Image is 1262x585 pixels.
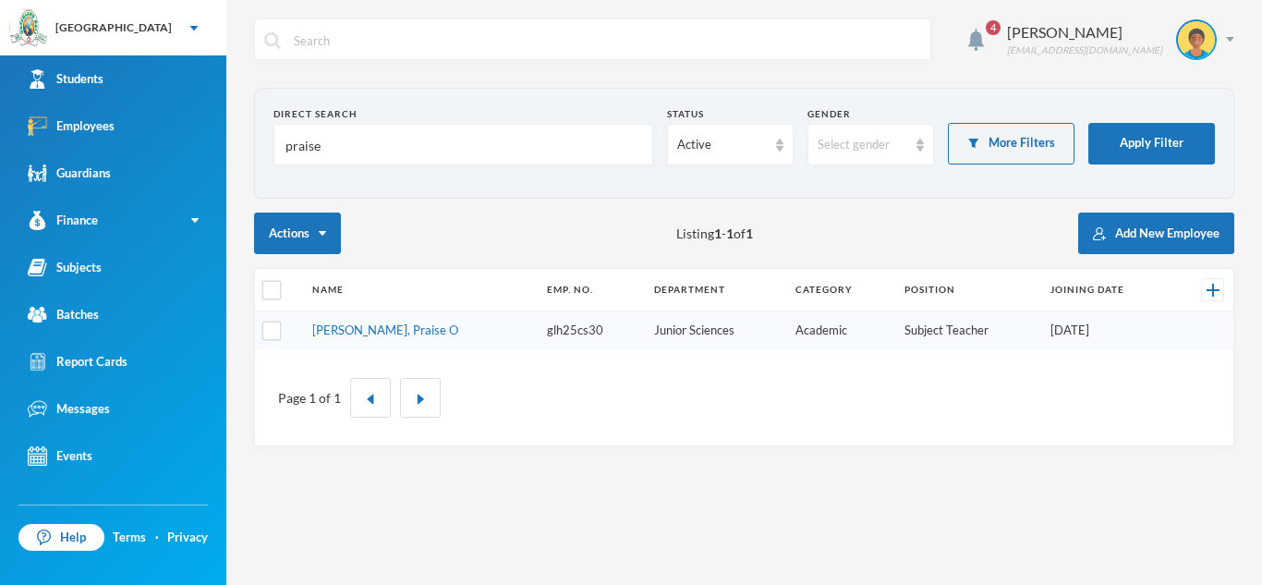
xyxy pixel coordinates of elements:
[18,524,104,552] a: Help
[292,19,921,61] input: Search
[10,10,47,47] img: logo
[264,32,281,49] img: search
[155,529,159,547] div: ·
[786,311,894,350] td: Academic
[28,446,92,466] div: Events
[714,225,722,241] b: 1
[28,69,103,89] div: Students
[746,225,753,241] b: 1
[645,269,786,311] th: Department
[28,352,127,372] div: Report Cards
[1078,213,1234,254] button: Add New Employee
[1007,21,1162,43] div: [PERSON_NAME]
[55,19,172,36] div: [GEOGRAPHIC_DATA]
[676,224,753,243] span: Listing - of
[948,123,1074,165] button: More Filters
[28,116,115,136] div: Employees
[895,269,1042,311] th: Position
[254,213,341,254] button: Actions
[786,269,894,311] th: Category
[538,311,645,350] td: glh25cs30
[645,311,786,350] td: Junior Sciences
[28,399,110,419] div: Messages
[303,269,539,311] th: Name
[895,311,1042,350] td: Subject Teacher
[1041,311,1173,350] td: [DATE]
[667,107,794,121] div: Status
[986,20,1001,35] span: 4
[28,164,111,183] div: Guardians
[1207,284,1220,297] img: +
[312,323,458,337] a: [PERSON_NAME], Praise O
[818,136,907,154] div: Select gender
[273,107,653,121] div: Direct Search
[28,305,99,324] div: Batches
[538,269,645,311] th: Emp. No.
[677,136,767,154] div: Active
[1088,123,1215,165] button: Apply Filter
[278,388,341,408] div: Page 1 of 1
[113,529,146,547] a: Terms
[167,529,208,547] a: Privacy
[28,258,102,277] div: Subjects
[1178,21,1215,58] img: STUDENT
[284,125,643,166] input: Name, Emp. No, Phone number, Email Address
[807,107,934,121] div: Gender
[1007,43,1162,57] div: [EMAIL_ADDRESS][DOMAIN_NAME]
[28,211,98,230] div: Finance
[1041,269,1173,311] th: Joining Date
[726,225,734,241] b: 1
